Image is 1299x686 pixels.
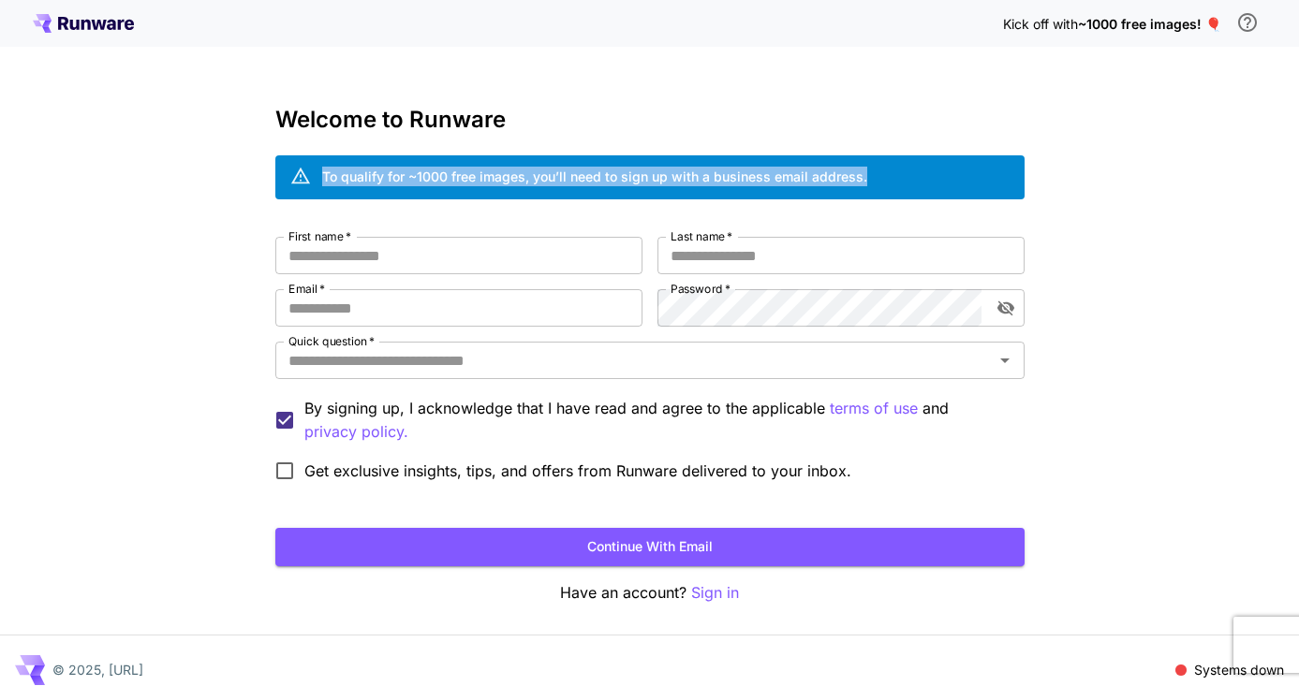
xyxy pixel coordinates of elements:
[304,420,408,444] button: By signing up, I acknowledge that I have read and agree to the applicable terms of use and
[830,397,918,420] button: By signing up, I acknowledge that I have read and agree to the applicable and privacy policy.
[1078,16,1221,32] span: ~1000 free images! 🎈
[288,281,325,297] label: Email
[304,397,1010,444] p: By signing up, I acknowledge that I have read and agree to the applicable and
[671,228,732,244] label: Last name
[288,333,375,349] label: Quick question
[830,397,918,420] p: terms of use
[322,167,867,186] div: To qualify for ~1000 free images, you’ll need to sign up with a business email address.
[1194,660,1284,679] p: Systems down
[288,228,351,244] label: First name
[992,347,1018,373] button: Open
[691,581,739,605] button: Sign in
[275,581,1025,605] p: Have an account?
[989,291,1023,325] button: toggle password visibility
[304,460,851,482] span: Get exclusive insights, tips, and offers from Runware delivered to your inbox.
[1003,16,1078,32] span: Kick off with
[52,660,143,679] p: © 2025, [URL]
[671,281,731,297] label: Password
[275,107,1025,133] h3: Welcome to Runware
[1229,4,1266,41] button: In order to qualify for free credit, you need to sign up with a business email address and click ...
[275,528,1025,566] button: Continue with email
[304,420,408,444] p: privacy policy.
